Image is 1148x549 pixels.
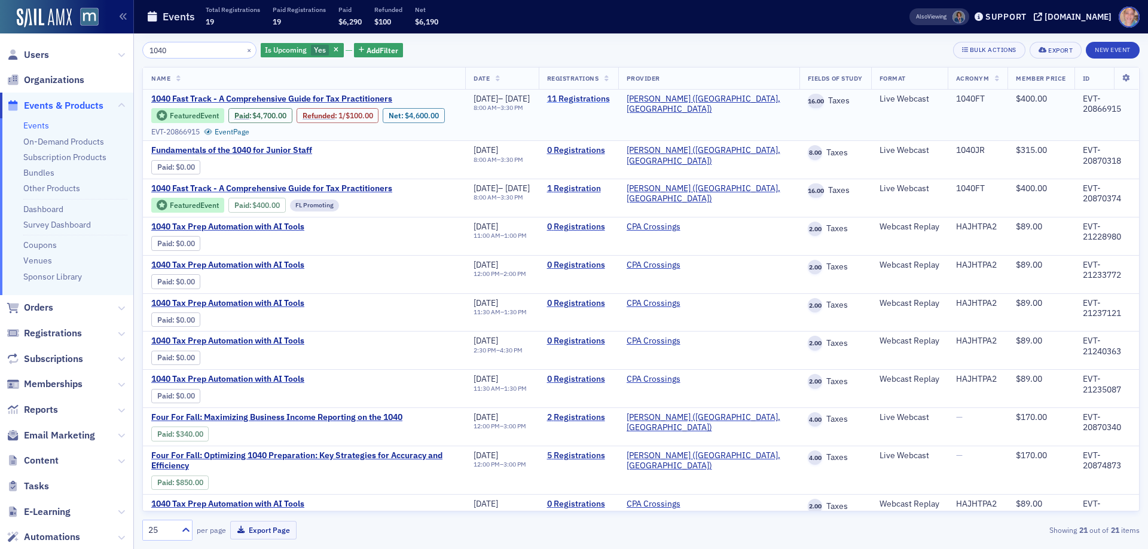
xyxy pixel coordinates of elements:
[252,201,280,210] span: $400.00
[24,429,95,442] span: Email Marketing
[157,315,172,324] a: Paid
[346,111,373,120] span: $100.00
[23,136,104,147] a: On-Demand Products
[23,219,91,230] a: Survey Dashboard
[157,430,176,438] span: :
[170,202,219,208] div: Featured Event
[151,450,457,471] span: Four For Fall: Optimizing 1040 Preparation: Key Strategies for Accuracy and Efficiency
[151,312,200,327] div: Paid: 0 - $0
[880,499,939,510] div: Webcast Replay
[504,308,527,316] time: 1:30 PM
[474,412,498,422] span: [DATE]
[157,239,176,248] span: :
[204,127,249,136] a: EventPage
[24,530,80,544] span: Automations
[1045,11,1112,22] div: [DOMAIN_NAME]
[474,384,500,392] time: 11:30 AM
[474,335,498,346] span: [DATE]
[297,108,378,122] div: Refunded: 16 - $470000
[1083,145,1131,166] div: EVT-20870318
[985,11,1027,22] div: Support
[474,422,500,430] time: 12:00 PM
[24,378,83,391] span: Memberships
[474,155,497,164] time: 8:00 AM
[151,145,352,156] span: Fundamentals of the 1040 for Junior Staff
[1119,7,1140,27] span: Profile
[880,74,906,82] span: Format
[474,346,523,354] div: –
[24,352,83,366] span: Subscriptions
[808,94,824,109] span: 16.00
[547,412,610,423] a: 2 Registrations
[627,145,791,166] span: Werner-Rocca (Flourtown, PA)
[822,414,848,425] span: Taxes
[23,167,54,178] a: Bundles
[956,183,1000,194] div: 1040FT
[822,452,848,463] span: Taxes
[7,429,95,442] a: Email Marketing
[504,231,527,240] time: 1:00 PM
[151,260,352,271] span: 1040 Tax Prep Automation with AI Tools
[354,43,403,58] button: AddFilter
[956,499,1000,510] div: HAJHTPA2
[1016,221,1042,232] span: $89.00
[151,336,352,346] span: 1040 Tax Prep Automation with AI Tools
[627,450,791,471] a: [PERSON_NAME] ([GEOGRAPHIC_DATA], [GEOGRAPHIC_DATA])
[151,298,352,309] span: 1040 Tax Prep Automation with AI Tools
[822,262,848,272] span: Taxes
[1016,412,1047,422] span: $170.00
[1016,450,1047,461] span: $170.00
[24,99,103,112] span: Events & Products
[338,5,362,14] p: Paid
[24,48,49,62] span: Users
[547,74,599,82] span: Registrations
[1016,74,1065,82] span: Member Price
[24,403,58,416] span: Reports
[151,412,402,423] a: Four For Fall: Maximizing Business Income Reporting on the 1040
[157,353,176,362] span: :
[176,353,195,362] span: $0.00
[17,8,72,27] img: SailAMX
[151,499,352,510] a: 1040 Tax Prep Automation with AI Tools
[808,499,823,514] span: 2.00
[1083,222,1131,243] div: EVT-21228980
[7,99,103,112] a: Events & Products
[374,17,391,26] span: $100
[474,221,498,232] span: [DATE]
[23,120,49,131] a: Events
[916,13,947,21] span: Viewing
[822,148,848,158] span: Taxes
[956,222,1000,232] div: HAJHTPA2
[956,412,963,422] span: —
[627,412,791,433] span: Werner-Rocca (Flourtown, PA)
[176,391,195,400] span: $0.00
[474,385,527,392] div: –
[1086,44,1140,54] a: New Event
[627,222,680,232] a: CPA Crossings
[1016,335,1042,346] span: $89.00
[808,183,824,198] span: 16.00
[1083,450,1131,471] div: EVT-20874873
[627,74,660,82] span: Provider
[474,460,500,468] time: 12:00 PM
[176,478,203,487] span: $850.00
[503,460,526,468] time: 3:00 PM
[952,11,965,23] span: Chris Dougherty
[1034,13,1116,21] button: [DOMAIN_NAME]
[176,315,195,324] span: $0.00
[824,96,850,106] span: Taxes
[389,111,405,120] span: Net :
[157,239,172,248] a: Paid
[415,5,438,14] p: Net
[157,277,176,286] span: :
[151,222,352,232] a: 1040 Tax Prep Automation with AI Tools
[474,74,490,82] span: Date
[956,336,1000,346] div: HAJHTPA2
[1083,94,1131,115] div: EVT-20866915
[953,42,1025,59] button: Bulk Actions
[415,17,438,26] span: $6,190
[474,156,523,164] div: –
[7,48,49,62] a: Users
[1016,93,1047,104] span: $400.00
[808,260,823,275] span: 2.00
